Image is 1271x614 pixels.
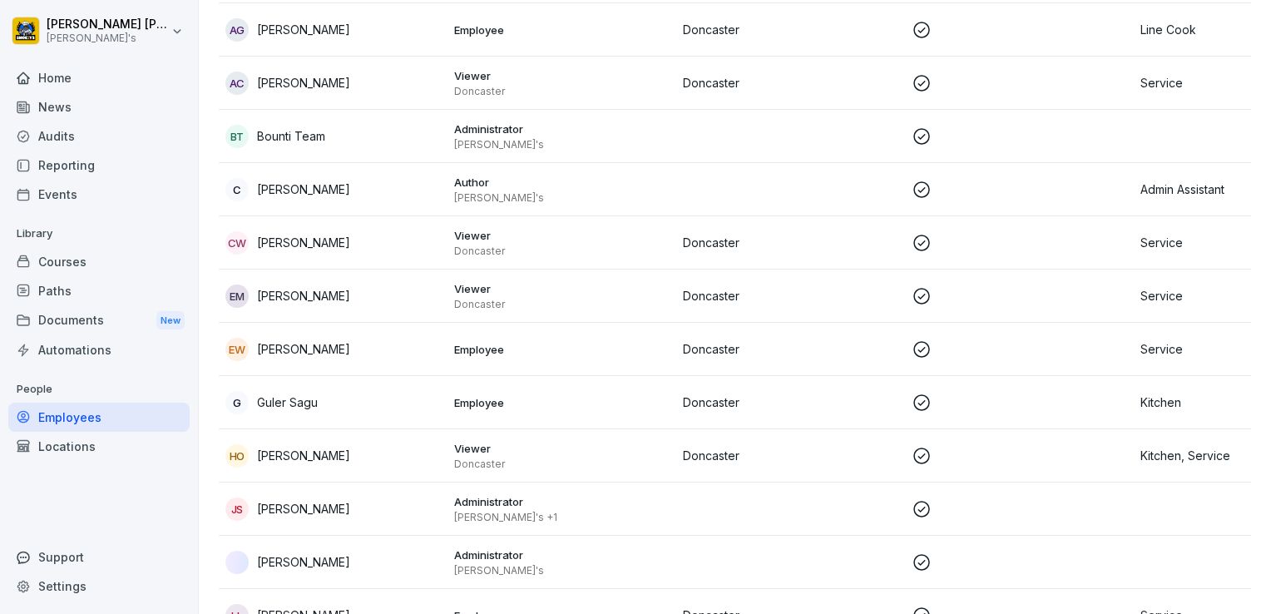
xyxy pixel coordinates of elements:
p: [PERSON_NAME]'s +1 [454,511,670,524]
a: Automations [8,335,190,364]
a: Audits [8,121,190,151]
p: [PERSON_NAME] [257,74,350,92]
p: [PERSON_NAME]'s [47,32,168,44]
p: People [8,376,190,403]
a: Events [8,180,190,209]
p: Viewer [454,281,670,296]
p: [PERSON_NAME] [257,447,350,464]
p: Bounti Team [257,127,325,145]
p: Doncaster [683,74,898,92]
a: DocumentsNew [8,305,190,336]
p: [PERSON_NAME] [257,181,350,198]
a: Paths [8,276,190,305]
a: Employees [8,403,190,432]
p: [PERSON_NAME]'s [454,564,670,577]
p: Library [8,220,190,247]
p: [PERSON_NAME] [257,553,350,571]
p: Viewer [454,228,670,243]
a: Locations [8,432,190,461]
div: AG [225,18,249,42]
p: Administrator [454,547,670,562]
p: Employee [454,342,670,357]
p: Doncaster [683,340,898,358]
div: Documents [8,305,190,336]
a: Reporting [8,151,190,180]
a: News [8,92,190,121]
p: Guler Sagu [257,394,318,411]
div: Support [8,542,190,572]
p: Administrator [454,121,670,136]
div: C [225,178,249,201]
p: [PERSON_NAME] [PERSON_NAME] [47,17,168,32]
p: [PERSON_NAME] [257,287,350,305]
div: New [156,311,185,330]
p: Viewer [454,68,670,83]
a: Settings [8,572,190,601]
a: Courses [8,247,190,276]
p: Doncaster [683,287,898,305]
p: Doncaster [683,447,898,464]
p: Doncaster [454,298,670,311]
p: Doncaster [454,85,670,98]
div: BT [225,125,249,148]
p: [PERSON_NAME] [257,500,350,517]
p: [PERSON_NAME] [257,234,350,251]
p: Doncaster [454,458,670,471]
img: yh0cojv2xn22yz3uaym3886b.png [225,551,249,574]
p: Employee [454,395,670,410]
p: [PERSON_NAME] [257,21,350,38]
p: Doncaster [683,21,898,38]
p: [PERSON_NAME] [257,340,350,358]
div: AC [225,72,249,95]
div: HO [225,444,249,468]
div: JS [225,498,249,521]
div: EW [225,338,249,361]
p: Doncaster [454,245,670,258]
p: [PERSON_NAME]'s [454,138,670,151]
p: Author [454,175,670,190]
p: Doncaster [683,394,898,411]
div: G [225,391,249,414]
div: EM [225,285,249,308]
p: Employee [454,22,670,37]
p: Administrator [454,494,670,509]
a: Home [8,63,190,92]
div: CW [225,231,249,255]
p: Viewer [454,441,670,456]
p: Doncaster [683,234,898,251]
p: [PERSON_NAME]'s [454,191,670,205]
